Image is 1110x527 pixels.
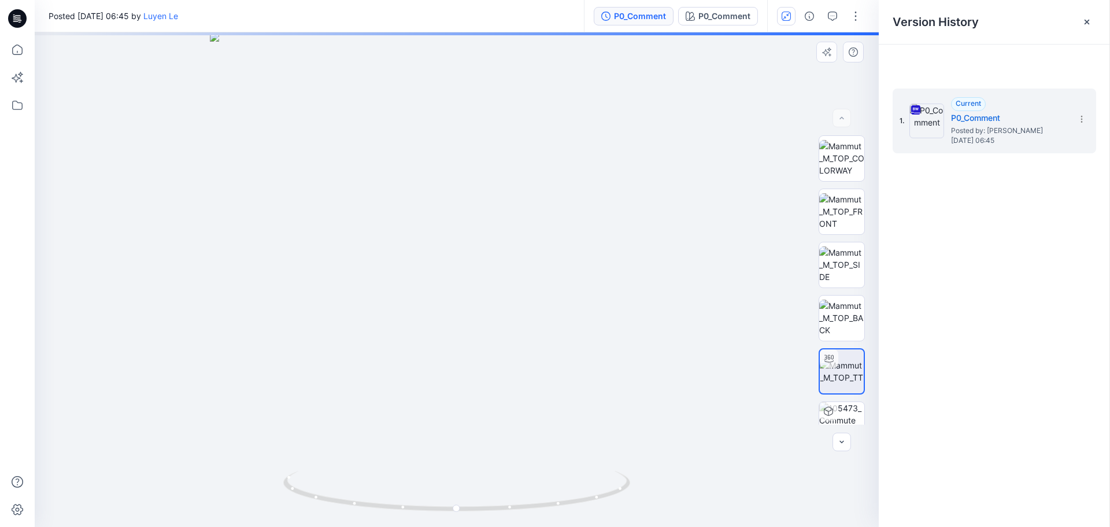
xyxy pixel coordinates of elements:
img: 105473_Commute SO Hooded Jacket Men AF P0_Comment [819,402,864,447]
span: 1. [900,116,905,126]
button: P0_Comment [594,7,674,25]
span: Current [956,99,981,108]
img: Mammut_M_TOP_SIDE [819,246,864,283]
button: Close [1082,17,1091,27]
span: [DATE] 06:45 [951,137,1067,145]
img: Mammut_M_TOP_TT [820,359,864,384]
img: P0_Comment [909,104,944,138]
a: Luyen Le [143,11,178,21]
span: Version History [893,15,979,29]
img: Mammut_M_TOP_FRONT [819,193,864,230]
img: Mammut_M_TOP_COLORWAY [819,140,864,176]
button: Details [800,7,819,25]
span: Posted by: Luyen Le [951,125,1067,137]
span: Posted [DATE] 06:45 by [49,10,178,22]
div: P0_Comment [698,10,750,23]
h5: P0_Comment [951,111,1067,125]
div: P0_Comment [614,10,666,23]
button: P0_Comment [678,7,758,25]
img: Mammut_M_TOP_BACK [819,300,864,336]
